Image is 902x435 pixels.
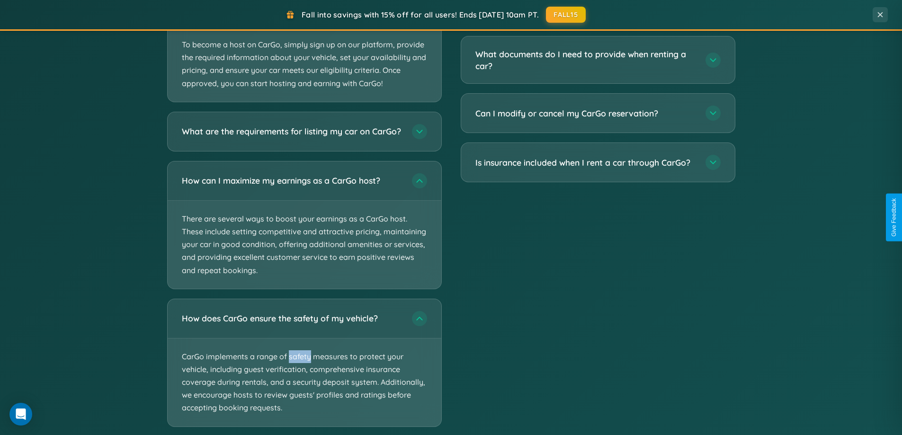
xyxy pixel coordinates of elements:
div: Give Feedback [891,198,897,237]
h3: What are the requirements for listing my car on CarGo? [182,125,402,137]
h3: How does CarGo ensure the safety of my vehicle? [182,312,402,324]
h3: How can I maximize my earnings as a CarGo host? [182,175,402,186]
button: FALL15 [546,7,586,23]
h3: Is insurance included when I rent a car through CarGo? [475,157,696,169]
h3: Can I modify or cancel my CarGo reservation? [475,107,696,119]
p: There are several ways to boost your earnings as a CarGo host. These include setting competitive ... [168,201,441,289]
h3: What documents do I need to provide when renting a car? [475,48,696,71]
span: Fall into savings with 15% off for all users! Ends [DATE] 10am PT. [302,10,539,19]
p: CarGo implements a range of safety measures to protect your vehicle, including guest verification... [168,338,441,426]
p: To become a host on CarGo, simply sign up on our platform, provide the required information about... [168,27,441,102]
div: Open Intercom Messenger [9,403,32,426]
